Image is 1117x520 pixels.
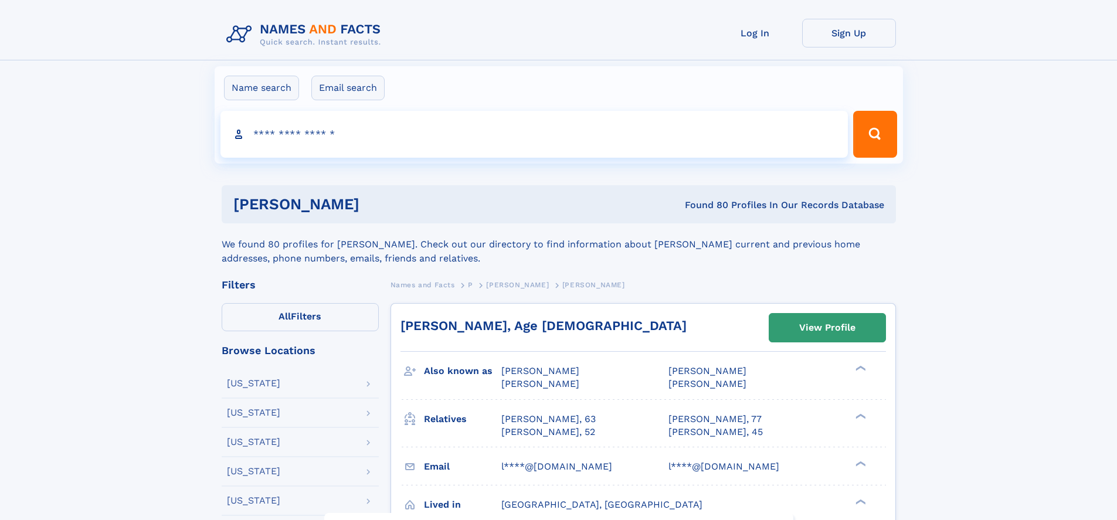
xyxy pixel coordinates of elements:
[668,365,746,376] span: [PERSON_NAME]
[222,280,379,290] div: Filters
[311,76,385,100] label: Email search
[501,499,702,510] span: [GEOGRAPHIC_DATA], [GEOGRAPHIC_DATA]
[486,277,549,292] a: [PERSON_NAME]
[501,426,595,439] a: [PERSON_NAME], 52
[233,197,522,212] h1: [PERSON_NAME]
[227,379,280,388] div: [US_STATE]
[224,76,299,100] label: Name search
[562,281,625,289] span: [PERSON_NAME]
[424,409,501,429] h3: Relatives
[668,426,763,439] a: [PERSON_NAME], 45
[501,378,579,389] span: [PERSON_NAME]
[769,314,885,342] a: View Profile
[391,277,455,292] a: Names and Facts
[853,460,867,467] div: ❯
[853,111,897,158] button: Search Button
[468,277,473,292] a: P
[222,223,896,266] div: We found 80 profiles for [PERSON_NAME]. Check out our directory to find information about [PERSON...
[853,412,867,420] div: ❯
[400,318,687,333] a: [PERSON_NAME], Age [DEMOGRAPHIC_DATA]
[424,361,501,381] h3: Also known as
[486,281,549,289] span: [PERSON_NAME]
[668,413,762,426] a: [PERSON_NAME], 77
[501,365,579,376] span: [PERSON_NAME]
[227,437,280,447] div: [US_STATE]
[802,19,896,47] a: Sign Up
[227,496,280,505] div: [US_STATE]
[424,495,501,515] h3: Lived in
[227,408,280,417] div: [US_STATE]
[424,457,501,477] h3: Email
[522,199,884,212] div: Found 80 Profiles In Our Records Database
[222,303,379,331] label: Filters
[708,19,802,47] a: Log In
[220,111,848,158] input: search input
[279,311,291,322] span: All
[222,19,391,50] img: Logo Names and Facts
[799,314,855,341] div: View Profile
[668,378,746,389] span: [PERSON_NAME]
[468,281,473,289] span: P
[227,467,280,476] div: [US_STATE]
[853,365,867,372] div: ❯
[222,345,379,356] div: Browse Locations
[501,413,596,426] a: [PERSON_NAME], 63
[853,498,867,505] div: ❯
